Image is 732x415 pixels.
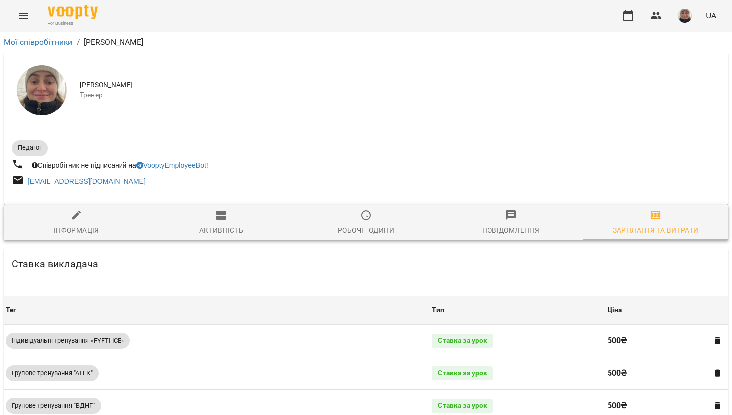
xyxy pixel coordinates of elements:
button: UA [702,6,720,25]
th: Тип [430,296,605,324]
h6: Ставка викладача [12,256,98,272]
img: 4cf27c03cdb7f7912a44474f3433b006.jpeg [678,9,692,23]
p: 500 ₴ [608,400,704,412]
th: Тег [4,296,430,324]
a: [EMAIL_ADDRESS][DOMAIN_NAME] [28,177,146,185]
span: Групове тренування "АТЕК" [6,369,99,378]
div: Співробітник не підписаний на ! [30,158,210,172]
p: 500 ₴ [608,335,704,347]
div: Ставка за урок [432,366,493,380]
span: Індивідуальні тренування «FYFTI ICE» [6,336,130,345]
span: Педагог [12,143,48,152]
div: Ставка за урок [432,334,493,348]
button: Видалити [711,399,724,412]
img: Чайкіна Юлія [17,65,67,115]
span: UA [706,10,716,21]
p: 500 ₴ [608,367,704,379]
span: Тренер [80,90,720,100]
div: Робочі години [338,224,394,236]
div: Активність [199,224,244,236]
div: Повідомлення [482,224,539,236]
div: Ставка за урок [432,399,493,413]
img: Voopty Logo [48,5,98,19]
th: Ціна [606,296,728,324]
nav: breadcrumb [4,36,728,48]
button: Menu [12,4,36,28]
span: [PERSON_NAME] [80,80,720,90]
a: Мої співробітники [4,37,73,47]
button: Видалити [711,367,724,380]
div: Інформація [54,224,99,236]
span: Групове тренування "ВДНГ" [6,401,101,410]
a: VooptyEmployeeBot [136,161,206,169]
li: / [77,36,80,48]
button: Видалити [711,334,724,347]
div: Зарплатня та Витрати [613,224,699,236]
span: For Business [48,20,98,27]
p: [PERSON_NAME] [84,36,144,48]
